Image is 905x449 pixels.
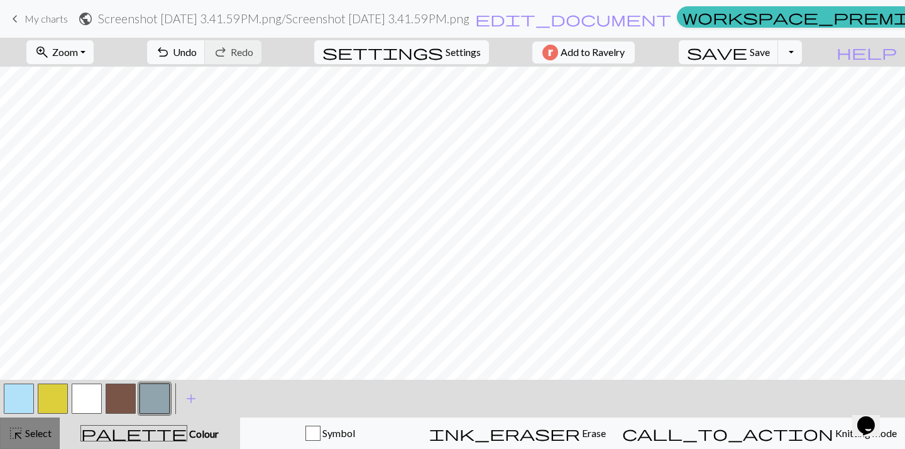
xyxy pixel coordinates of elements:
span: Zoom [52,46,78,58]
span: Settings [446,45,481,60]
h2: Screenshot [DATE] 3.41.59 PM.png / Screenshot [DATE] 3.41.59 PM.png [98,11,469,26]
button: Colour [60,418,240,449]
button: Knitting mode [614,418,905,449]
a: My charts [8,8,68,30]
span: My charts [25,13,68,25]
button: Erase [421,418,614,449]
span: help [836,43,897,61]
span: zoom_in [35,43,50,61]
button: Save [679,40,779,64]
span: Knitting mode [833,427,897,439]
span: palette [81,424,187,442]
span: settings [322,43,443,61]
button: Zoom [26,40,94,64]
button: SettingsSettings [314,40,489,64]
iframe: chat widget [852,399,892,436]
button: Undo [147,40,206,64]
span: add [184,390,199,407]
span: Erase [580,427,606,439]
span: Select [23,427,52,439]
span: Symbol [321,427,355,439]
img: Ravelry [542,45,558,60]
span: Undo [173,46,197,58]
button: Symbol [240,418,421,449]
span: save [687,43,747,61]
span: Colour [187,428,219,440]
i: Settings [322,45,443,60]
span: Add to Ravelry [561,45,625,60]
span: Save [750,46,770,58]
span: undo [155,43,170,61]
button: Add to Ravelry [532,42,635,64]
span: public [78,10,93,28]
span: call_to_action [622,424,833,442]
span: edit_document [475,10,671,28]
span: ink_eraser [429,424,580,442]
span: highlight_alt [8,424,23,442]
span: keyboard_arrow_left [8,10,23,28]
